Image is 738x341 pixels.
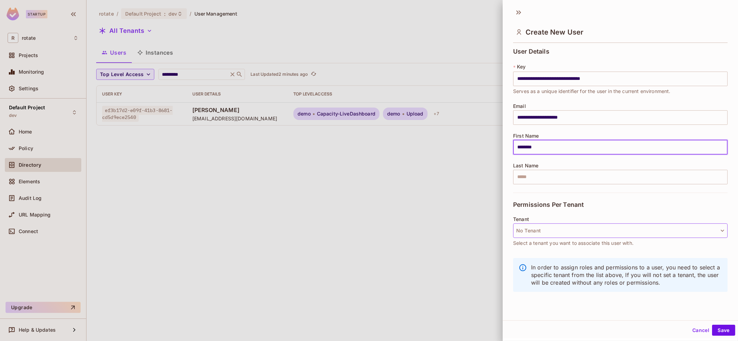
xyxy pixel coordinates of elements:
[513,87,671,95] span: Serves as a unique identifier for the user in the current environment.
[513,103,526,109] span: Email
[517,64,526,70] span: Key
[531,264,722,286] p: In order to assign roles and permissions to a user, you need to select a specific tenant from the...
[513,48,549,55] span: User Details
[712,325,735,336] button: Save
[513,133,539,139] span: First Name
[526,28,583,36] span: Create New User
[513,239,634,247] span: Select a tenant you want to associate this user with.
[690,325,712,336] button: Cancel
[513,216,529,222] span: Tenant
[513,163,538,168] span: Last Name
[513,223,728,238] button: No Tenant
[513,201,584,208] span: Permissions Per Tenant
